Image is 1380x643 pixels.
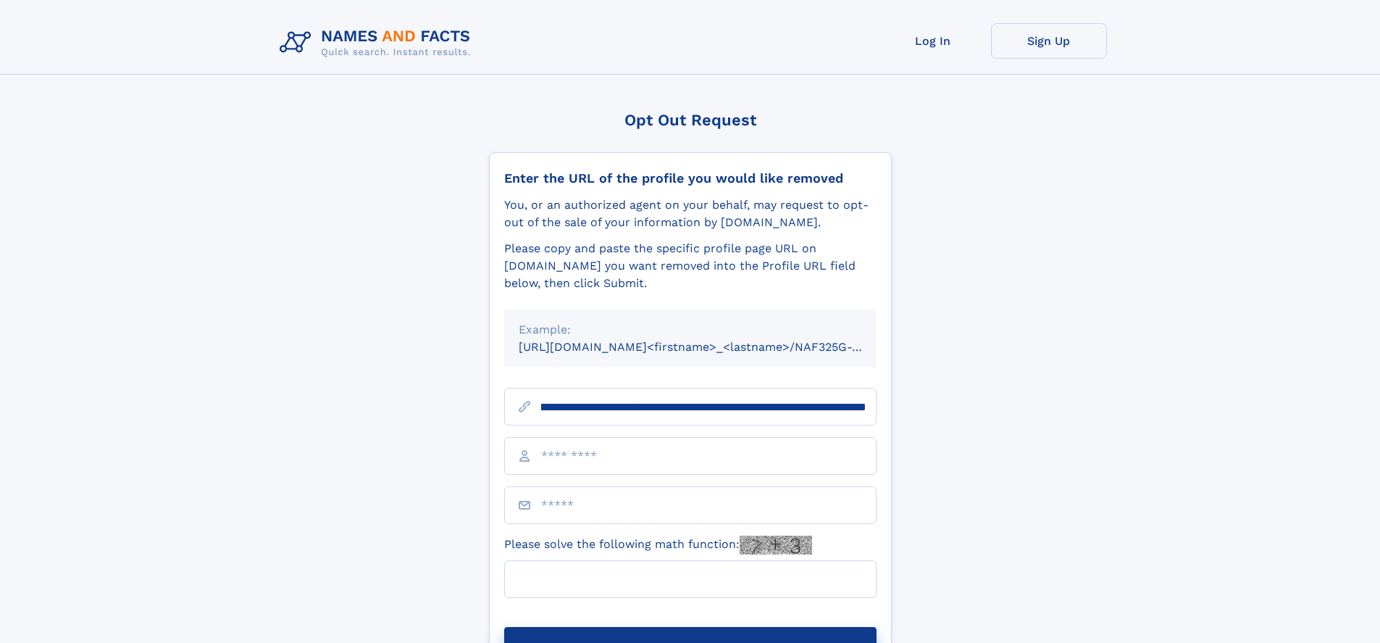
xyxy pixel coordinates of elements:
[489,111,892,129] div: Opt Out Request
[504,170,877,186] div: Enter the URL of the profile you would like removed
[519,321,862,339] div: Example:
[504,240,877,292] div: Please copy and paste the specific profile page URL on [DOMAIN_NAME] you want removed into the Pr...
[504,536,812,555] label: Please solve the following math function:
[274,23,482,62] img: Logo Names and Facts
[875,23,991,59] a: Log In
[519,340,904,354] small: [URL][DOMAIN_NAME]<firstname>_<lastname>/NAF325G-xxxxxxxx
[504,196,877,231] div: You, or an authorized agent on your behalf, may request to opt-out of the sale of your informatio...
[991,23,1107,59] a: Sign Up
